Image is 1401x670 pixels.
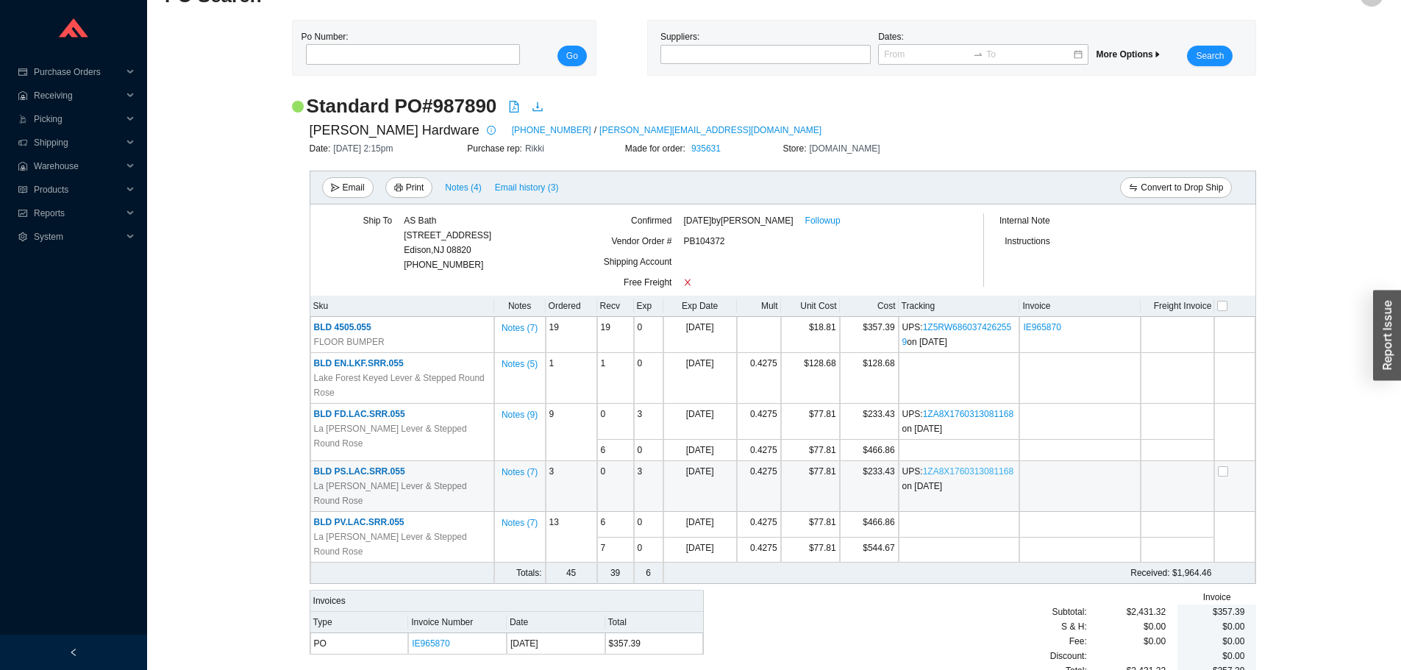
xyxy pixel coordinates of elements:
td: 0 [634,538,663,563]
button: info-circle [480,120,500,140]
th: Unit Cost [781,296,840,317]
th: Total [605,612,704,633]
span: System [34,225,122,249]
span: fund [18,209,28,218]
span: Invoice [1203,590,1231,605]
span: Rikki [525,143,544,154]
span: [DATE] by [PERSON_NAME] [683,213,793,228]
span: Convert to Drop Ship [1141,180,1223,195]
span: BLD 4505.055 [314,322,371,332]
a: 1Z5RW6860374262559 [902,322,1012,347]
span: Lake Forest Keyed Lever & Stepped Round Rose [314,371,491,400]
td: 0.4275 [737,353,781,404]
td: $77.81 [781,440,840,461]
span: Notes ( 7 ) [502,516,538,530]
a: 1ZA8X1760313081168 [923,466,1013,477]
td: $357.39 [605,633,704,655]
span: Picking [34,107,122,131]
span: [DATE] 2:15pm [333,143,393,154]
a: Followup [805,213,841,228]
span: 7 [601,543,606,553]
input: To [986,47,1072,62]
span: BLD EN.LKF.SRR.055 [314,358,404,368]
span: Products [34,178,122,202]
th: Invoice [1019,296,1141,317]
span: Notes ( 5 ) [502,357,538,371]
td: 0 [634,353,663,404]
td: PO [310,633,409,655]
span: UPS : on [DATE] [902,322,1012,347]
a: [PERSON_NAME][EMAIL_ADDRESS][DOMAIN_NAME] [599,123,821,138]
td: $544.67 [840,538,899,563]
td: $357.39 [840,317,899,353]
div: PB104372 [683,234,945,254]
span: Vendor Order # [611,236,671,246]
span: Ship To [363,215,392,226]
td: 0.4275 [737,440,781,461]
button: swapConvert to Drop Ship [1120,177,1232,198]
td: $77.81 [781,538,840,563]
span: swap [1129,183,1138,193]
td: $18.81 [781,317,840,353]
th: Type [310,612,409,633]
span: $0.00 [1222,636,1244,646]
button: Notes (9) [501,407,538,417]
div: $357.39 [1189,605,1244,619]
span: Fee : [1069,634,1087,649]
span: Notes ( 4 ) [445,180,481,195]
span: Receiving [34,84,122,107]
td: 9 [546,404,597,461]
td: 6 [634,563,663,584]
td: 0 [597,404,634,440]
a: IE965870 [1023,322,1060,332]
span: S & H: [1061,619,1087,634]
span: Shipping [34,131,122,154]
div: Sku [313,299,491,313]
td: [DATE] [663,538,737,563]
span: read [18,185,28,194]
a: 1ZA8X1760313081168 [923,409,1013,419]
span: 19 [601,322,610,332]
span: More Options [1096,49,1161,60]
a: file-pdf [508,101,520,115]
div: Suppliers: [657,29,874,66]
th: Freight Invoice [1141,296,1214,317]
span: Notes ( 9 ) [502,407,538,422]
button: Notes (7) [501,320,538,330]
span: setting [18,232,28,241]
td: 3 [634,404,663,440]
span: download [532,101,543,113]
td: [DATE] [663,317,737,353]
span: Date: [310,143,334,154]
span: Notes ( 7 ) [502,465,538,480]
span: BLD FD.LAC.SRR.055 [314,409,405,419]
span: Discount: [1050,649,1087,663]
td: [DATE] [663,404,737,440]
span: caret-right [1153,50,1162,59]
td: [DATE] [663,512,737,538]
td: [DATE] [507,633,605,655]
span: Instructions [1005,236,1049,246]
td: 3 [634,461,663,512]
button: Go [557,46,587,66]
div: Po Number: [302,29,516,66]
span: Print [406,180,424,195]
td: 0 [634,512,663,538]
div: $2,431.32 [1087,605,1166,619]
span: Shipping Account [604,257,672,267]
span: UPS : on [DATE] [902,409,1013,434]
th: Exp Date [663,296,737,317]
div: $0.00 [1189,619,1244,634]
span: Reports [34,202,122,225]
span: [DOMAIN_NAME] [810,143,880,154]
td: 0.4275 [737,404,781,440]
span: Free Freight [624,277,671,288]
span: Subtotal: [1052,605,1086,619]
td: $77.81 [781,404,840,440]
span: Received: [1130,568,1169,578]
button: printerPrint [385,177,433,198]
td: 1 [546,353,597,404]
a: IE965870 [412,638,449,649]
span: Go [566,49,578,63]
td: 0.4275 [737,512,781,538]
